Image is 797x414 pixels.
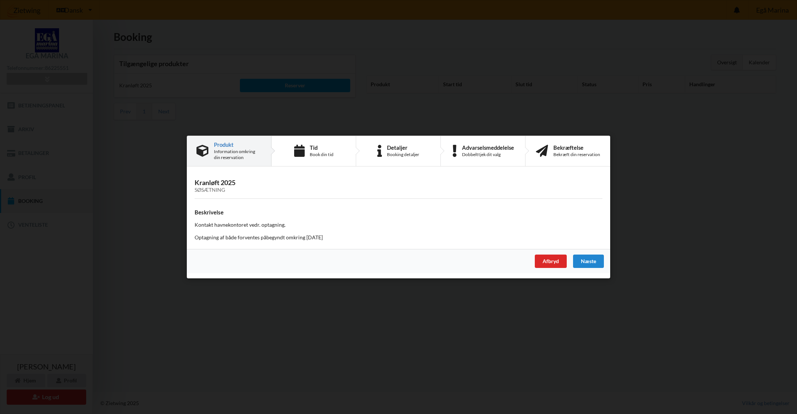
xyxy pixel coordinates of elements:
[214,142,261,148] div: Produkt
[573,255,604,268] div: Næste
[553,145,600,151] div: Bekræftelse
[214,149,261,161] div: Information omkring din reservation
[462,152,514,158] div: Dobbelttjek dit valg
[195,234,602,241] p: Optagning af både forventes påbegyndt omkring [DATE]
[387,145,419,151] div: Detaljer
[195,221,602,229] p: Kontakt havnekontoret vedr. optagning.
[195,209,602,216] h4: Beskrivelse
[310,152,334,158] div: Book din tid
[553,152,600,158] div: Bekræft din reservation
[195,187,602,193] div: Søsætning
[462,145,514,151] div: Advarselsmeddelelse
[387,152,419,158] div: Booking detaljer
[535,255,567,268] div: Afbryd
[195,178,602,193] h3: Kranløft 2025
[310,145,334,151] div: Tid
